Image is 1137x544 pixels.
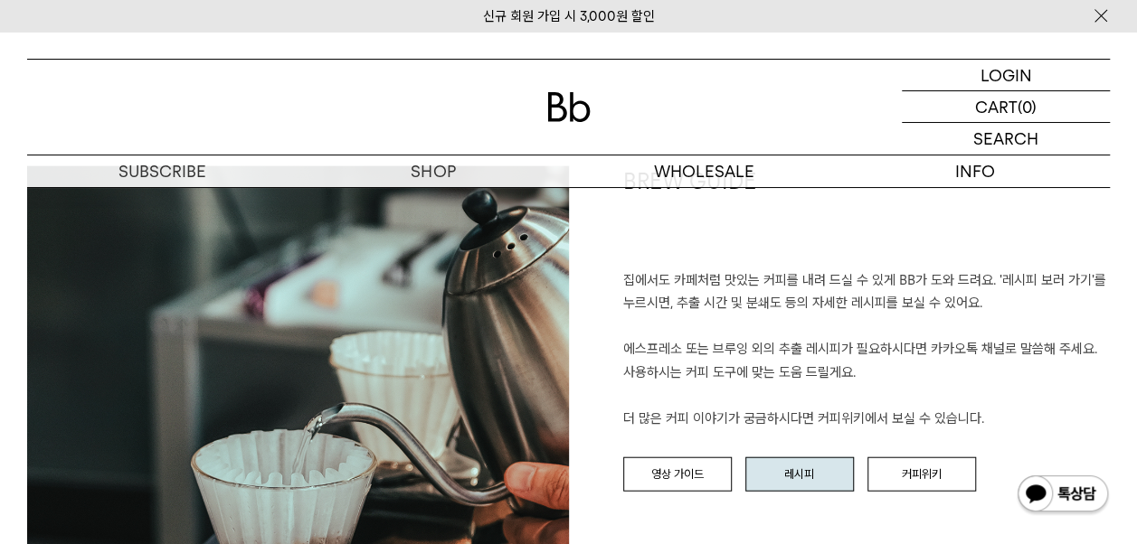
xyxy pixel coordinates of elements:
[1016,474,1110,517] img: 카카오톡 채널 1:1 채팅 버튼
[298,155,568,187] a: SHOP
[623,457,732,492] a: 영상 가이드
[1018,91,1037,122] p: (0)
[483,8,655,24] a: 신규 회원 가입 시 3,000원 할인
[981,60,1032,90] p: LOGIN
[27,155,298,187] a: SUBSCRIBE
[547,92,591,122] img: 로고
[745,457,854,492] a: 레시피
[623,166,1111,269] h1: BREW GUIDE
[975,91,1018,122] p: CART
[902,91,1110,123] a: CART (0)
[902,60,1110,91] a: LOGIN
[867,457,976,492] a: 커피위키
[973,123,1038,155] p: SEARCH
[839,155,1110,187] p: INFO
[623,269,1111,431] p: 집에서도 카페처럼 맛있는 커피를 내려 드실 ﻿수 있게 BB가 도와 드려요. '레시피 보러 가기'를 누르시면, 추출 시간 및 분쇄도 등의 자세한 레시피를 보실 수 있어요. 에스...
[569,155,839,187] p: WHOLESALE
